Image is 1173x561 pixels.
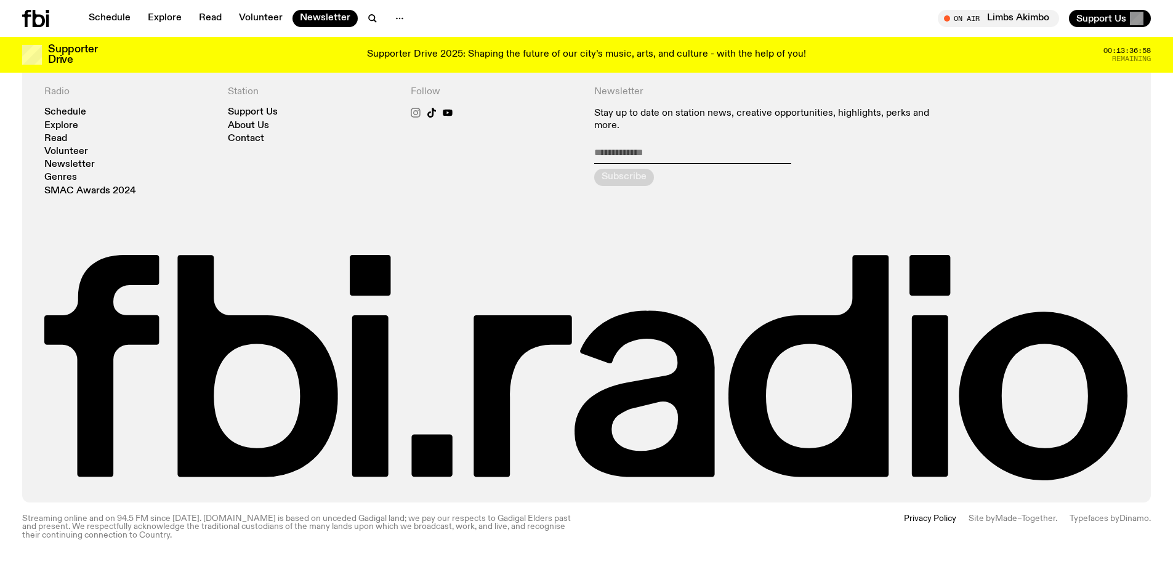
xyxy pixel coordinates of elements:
[44,121,78,131] a: Explore
[228,108,278,117] a: Support Us
[81,10,138,27] a: Schedule
[44,147,88,156] a: Volunteer
[48,44,97,65] h3: Supporter Drive
[1070,514,1119,523] span: Typefaces by
[191,10,229,27] a: Read
[44,86,213,98] h4: Radio
[1076,13,1126,24] span: Support Us
[44,173,77,182] a: Genres
[594,86,946,98] h4: Newsletter
[22,515,579,539] p: Streaming online and on 94.5 FM since [DATE]. [DOMAIN_NAME] is based on unceded Gadigal land; we ...
[367,49,806,60] p: Supporter Drive 2025: Shaping the future of our city’s music, arts, and culture - with the help o...
[1069,10,1151,27] button: Support Us
[1055,514,1057,523] span: .
[44,108,86,117] a: Schedule
[1119,514,1149,523] a: Dinamo
[44,160,95,169] a: Newsletter
[594,169,654,186] button: Subscribe
[904,515,956,539] a: Privacy Policy
[228,134,264,143] a: Contact
[938,10,1059,27] button: On AirLimbs Akimbo
[228,121,269,131] a: About Us
[1112,55,1151,62] span: Remaining
[232,10,290,27] a: Volunteer
[1149,514,1151,523] span: .
[411,86,579,98] h4: Follow
[292,10,358,27] a: Newsletter
[228,86,397,98] h4: Station
[140,10,189,27] a: Explore
[995,514,1055,523] a: Made–Together
[44,187,136,196] a: SMAC Awards 2024
[1103,47,1151,54] span: 00:13:36:58
[594,108,946,131] p: Stay up to date on station news, creative opportunities, highlights, perks and more.
[969,514,995,523] span: Site by
[44,134,67,143] a: Read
